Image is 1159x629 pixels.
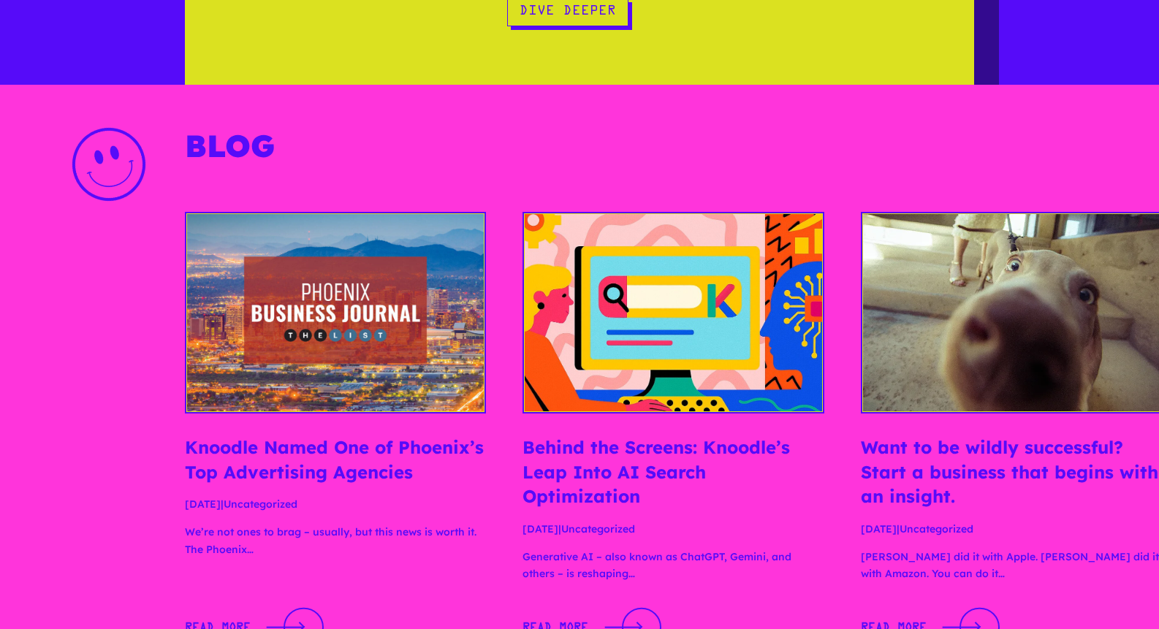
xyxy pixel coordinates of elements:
[861,522,897,535] span: [DATE]
[185,524,486,569] p: We’re not ones to brag – usually, but this news is worth it. The Phoenix…
[185,498,221,511] span: [DATE]
[185,436,484,483] a: Knoodle Named One of Phoenix’s Top Advertising Agencies
[522,521,824,549] p: |
[185,128,974,176] h2: Blog
[524,213,822,412] img: Behind the Screens: Knoodle’s Leap Into AI Search Optimization
[561,522,635,535] a: Uncategorized
[185,496,486,524] p: |
[186,213,484,412] img: Knoodle Named One of Phoenix’s Top Advertising Agencies
[224,498,297,511] a: Uncategorized
[861,436,1158,507] a: Want to be wildly successful? Start a business that begins with an insight.
[900,522,973,535] a: Uncategorized
[522,549,824,594] p: Generative AI – also known as ChatGPT, Gemini, and others – is reshaping…
[522,436,790,507] a: Behind the Screens: Knoodle’s Leap Into AI Search Optimization
[522,522,558,535] span: [DATE]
